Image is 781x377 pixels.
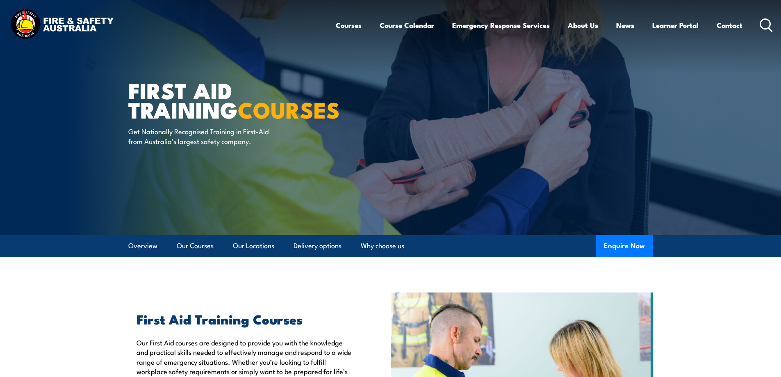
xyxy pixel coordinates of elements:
[177,235,214,257] a: Our Courses
[128,126,278,146] p: Get Nationally Recognised Training in First-Aid from Australia’s largest safety company.
[361,235,404,257] a: Why choose us
[233,235,274,257] a: Our Locations
[137,313,353,324] h2: First Aid Training Courses
[380,14,434,36] a: Course Calendar
[238,92,340,126] strong: COURSES
[294,235,342,257] a: Delivery options
[616,14,634,36] a: News
[652,14,699,36] a: Learner Portal
[128,235,157,257] a: Overview
[596,235,653,257] button: Enquire Now
[568,14,598,36] a: About Us
[336,14,362,36] a: Courses
[128,80,331,119] h1: First Aid Training
[717,14,742,36] a: Contact
[452,14,550,36] a: Emergency Response Services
